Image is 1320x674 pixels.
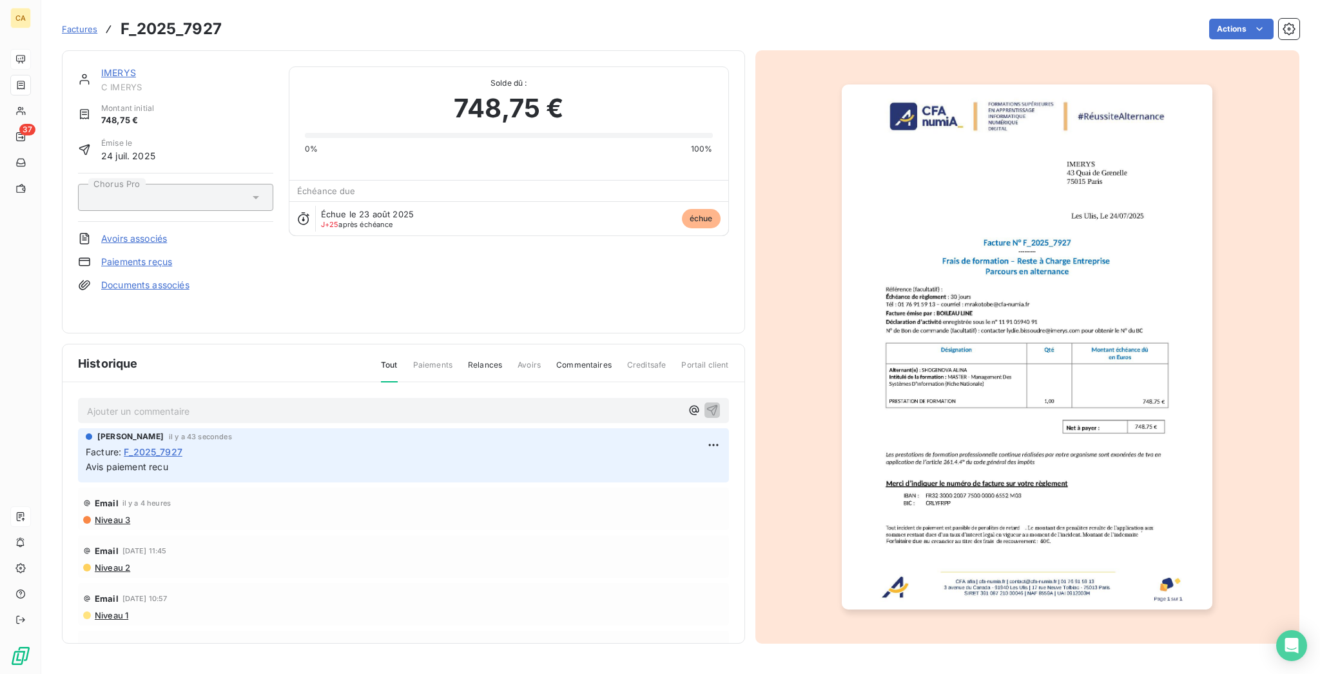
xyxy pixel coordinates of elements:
[381,359,398,382] span: Tout
[122,499,171,507] span: il y a 4 heures
[101,149,155,163] span: 24 juil. 2025
[413,359,452,381] span: Paiements
[1276,630,1307,661] div: Open Intercom Messenger
[321,209,414,219] span: Échue le 23 août 2025
[681,359,728,381] span: Portail client
[95,498,119,508] span: Email
[518,359,541,381] span: Avoirs
[321,220,339,229] span: J+25
[122,595,168,602] span: [DATE] 10:57
[95,546,119,556] span: Email
[305,77,713,89] span: Solde dû :
[124,445,182,459] span: F_2025_7927
[682,209,721,228] span: échue
[93,515,130,525] span: Niveau 3
[78,355,138,372] span: Historique
[121,17,222,41] h3: F_2025_7927
[93,610,128,620] span: Niveau 1
[321,221,393,228] span: après échéance
[101,279,189,292] a: Documents associés
[305,143,318,155] span: 0%
[122,642,192,650] span: 28 août 2025, 11:43
[122,547,167,555] span: [DATE] 11:45
[101,255,172,268] a: Paiements reçus
[97,431,164,442] span: [PERSON_NAME]
[468,359,502,381] span: Relances
[62,24,97,34] span: Factures
[101,67,136,78] a: IMERYS
[86,461,168,472] span: Avis paiement recu
[62,23,97,35] a: Factures
[101,103,154,114] span: Montant initial
[10,8,31,28] div: CA
[101,82,273,92] span: C IMERYS
[95,593,119,604] span: Email
[19,124,35,135] span: 37
[1209,19,1274,39] button: Actions
[95,641,119,651] span: Email
[556,359,612,381] span: Commentaires
[101,137,155,149] span: Émise le
[101,114,154,127] span: 748,75 €
[297,186,356,196] span: Échéance due
[627,359,666,381] span: Creditsafe
[101,232,167,245] a: Avoirs associés
[93,562,130,573] span: Niveau 2
[691,143,713,155] span: 100%
[86,445,121,459] span: Facture :
[169,433,232,441] span: il y a 43 secondes
[842,84,1212,610] img: invoice_thumbnail
[10,646,31,666] img: Logo LeanPay
[454,89,563,128] span: 748,75 €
